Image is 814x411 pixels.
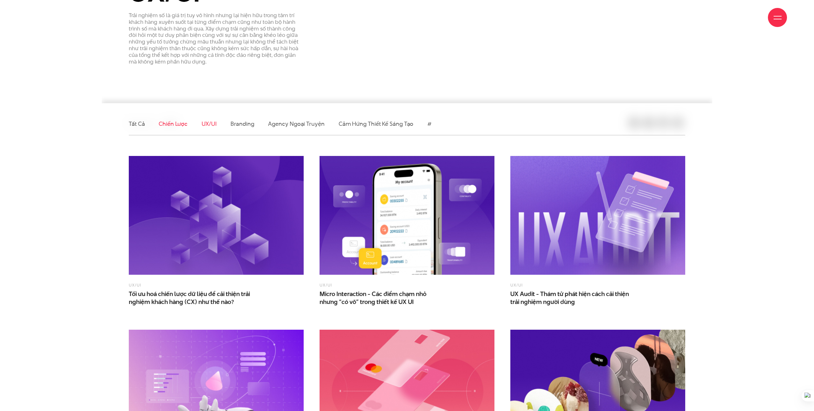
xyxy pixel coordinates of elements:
[510,290,638,306] span: UX Audit - Thám tử phát hiện cách cải thiện
[320,290,447,306] a: Micro Interaction - Các điểm chạm nhỏnhưng “có võ” trong thiết kế UX UI
[129,290,256,306] span: Tối ưu hoá chiến lược dữ liệu để cải thiện trải
[339,120,414,128] a: Cảm hứng thiết kế sáng tạo
[510,290,638,306] a: UX Audit - Thám tử phát hiện cách cải thiệntrải nghiệm người dùng
[129,156,304,275] img: Tối ưu hoá chiến lược dữ liệu để cải thiện trải nghiệm khách hàng (CX) như thế nào?
[268,120,324,128] a: Agency ngoại truyện
[129,298,234,306] span: nghiệm khách hàng (CX) như thế nào?
[129,282,141,288] a: UX/UI
[159,120,187,128] a: Chiến lược
[129,12,304,65] p: Trải nghiệm số là giá trị tuy vô hình nhưng lại hiện hữu trong tâm trí khách hàng xuyên suốt tại ...
[231,120,254,128] a: Branding
[129,120,145,128] a: Tất cả
[320,156,494,275] img: Micro Interaction - Các điểm chạm nhỏ nhưng “có võ” trong thiết kế UX UI
[202,120,217,128] a: UX/UI
[129,290,256,306] a: Tối ưu hoá chiến lược dữ liệu để cải thiện trảinghiệm khách hàng (CX) như thế nào?
[510,282,523,288] a: UX/UI
[510,298,575,306] span: trải nghiệm người dùng
[427,120,431,128] a: #
[320,282,332,288] a: UX/UI
[320,298,414,306] span: nhưng “có võ” trong thiết kế UX UI
[320,290,447,306] span: Micro Interaction - Các điểm chạm nhỏ
[510,156,685,275] img: UX Audit - Thám tử phát hiện cách cải thiện trải nghiệm người dùng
